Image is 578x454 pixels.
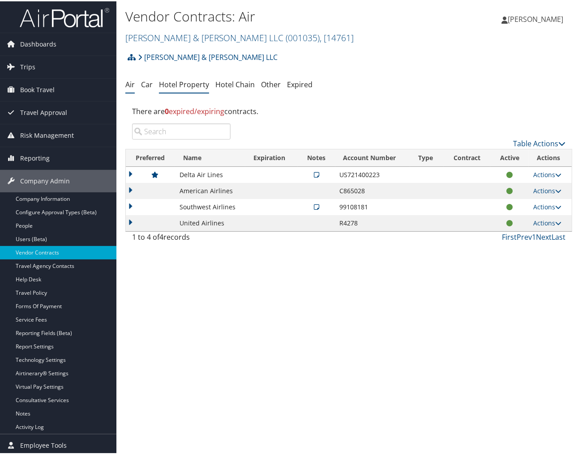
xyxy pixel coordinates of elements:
[490,148,529,165] th: Active: activate to sort column ascending
[125,6,423,25] h1: Vendor Contracts: Air
[529,148,572,165] th: Actions
[159,78,209,88] a: Hotel Property
[533,201,561,210] a: Actions
[20,55,35,77] span: Trips
[125,98,572,122] div: There are contracts.
[175,182,246,198] td: American Airlines
[20,169,70,191] span: Company Admin
[508,13,563,23] span: [PERSON_NAME]
[245,148,297,165] th: Expiration: activate to sort column ascending
[126,148,175,165] th: Preferred: activate to sort column ascending
[165,105,169,115] strong: 0
[141,78,153,88] a: Car
[533,169,561,178] a: Actions
[286,30,320,42] span: ( 001035 )
[298,148,335,165] th: Notes: activate to sort column ascending
[175,148,246,165] th: Name: activate to sort column ascending
[320,30,354,42] span: , [ 14761 ]
[502,231,517,241] a: First
[335,198,410,214] td: 99108181
[444,148,490,165] th: Contract: activate to sort column ascending
[287,78,313,88] a: Expired
[175,214,246,230] td: United Airlines
[159,231,163,241] span: 4
[335,214,410,230] td: R4278
[132,122,231,138] input: Search
[125,78,135,88] a: Air
[410,148,444,165] th: Type: activate to sort column ascending
[335,148,410,165] th: Account Number: activate to sort column ascending
[20,123,74,145] span: Risk Management
[533,217,561,226] a: Actions
[138,47,278,65] a: [PERSON_NAME] & [PERSON_NAME] LLC
[335,182,410,198] td: C865028
[165,105,224,115] span: expired/expiring
[552,231,565,241] a: Last
[532,231,536,241] a: 1
[20,146,50,168] span: Reporting
[335,165,410,182] td: US721400223
[175,165,246,182] td: Delta Air Lines
[513,137,565,147] a: Table Actions
[20,77,55,100] span: Book Travel
[536,231,552,241] a: Next
[501,4,572,31] a: [PERSON_NAME]
[20,6,109,27] img: airportal-logo.png
[215,78,255,88] a: Hotel Chain
[20,100,67,123] span: Travel Approval
[261,78,281,88] a: Other
[20,32,56,54] span: Dashboards
[175,198,246,214] td: Southwest Airlines
[517,231,532,241] a: Prev
[132,230,231,246] div: 1 to 4 of records
[533,185,561,194] a: Actions
[125,30,354,42] a: [PERSON_NAME] & [PERSON_NAME] LLC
